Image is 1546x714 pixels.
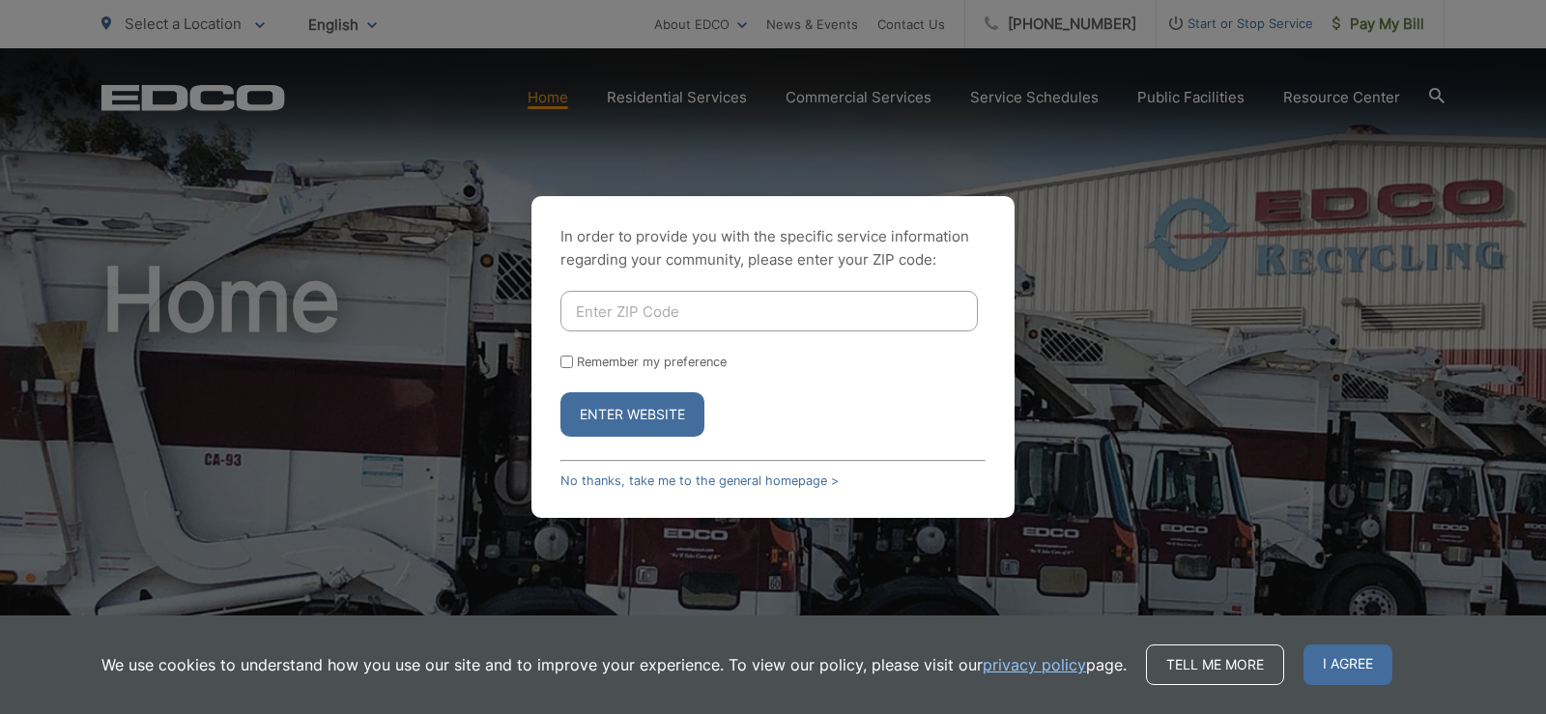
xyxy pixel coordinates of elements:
a: No thanks, take me to the general homepage > [560,473,839,488]
label: Remember my preference [577,355,727,369]
span: I agree [1303,644,1392,685]
input: Enter ZIP Code [560,291,978,331]
button: Enter Website [560,392,704,437]
a: privacy policy [983,653,1086,676]
p: We use cookies to understand how you use our site and to improve your experience. To view our pol... [101,653,1127,676]
a: Tell me more [1146,644,1284,685]
p: In order to provide you with the specific service information regarding your community, please en... [560,225,986,271]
